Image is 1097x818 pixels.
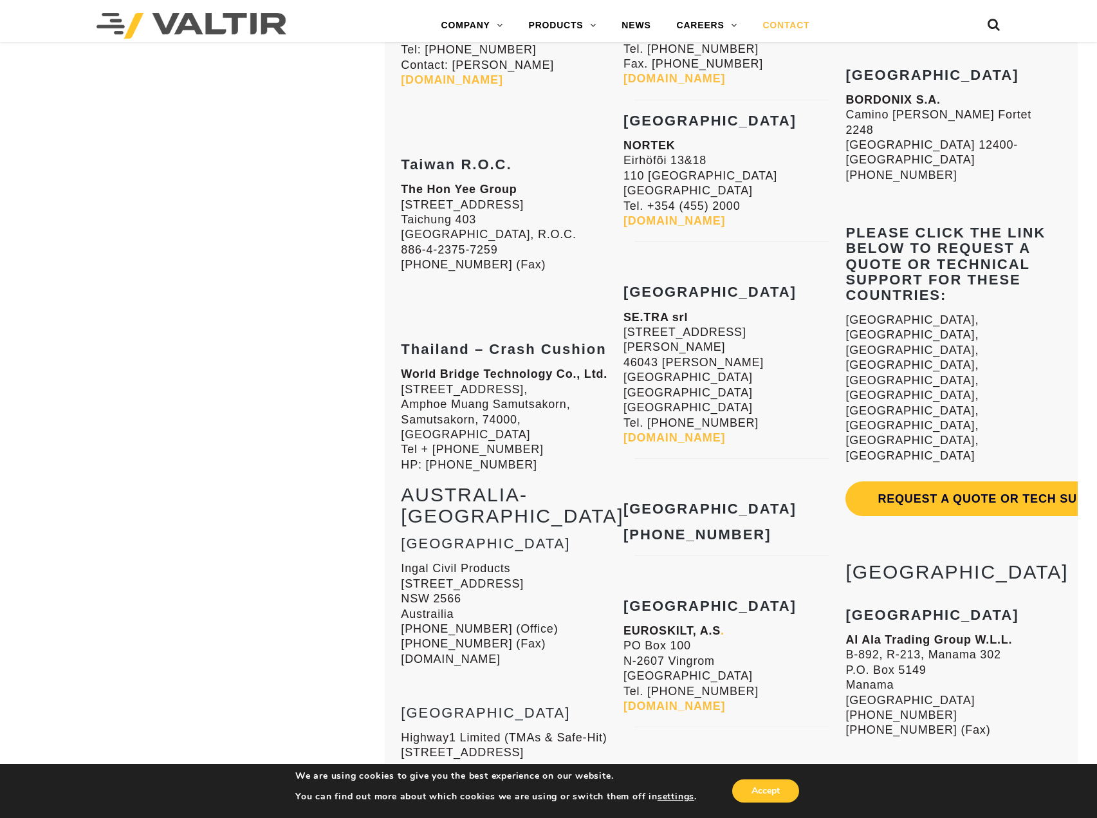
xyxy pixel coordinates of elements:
[623,311,688,324] strong: SE.TRA srl
[623,284,797,300] strong: [GEOGRAPHIC_DATA]
[623,624,724,637] strong: EUROSKILT, A.S
[623,310,840,446] p: [STREET_ADDRESS][PERSON_NAME] 46043 [PERSON_NAME][GEOGRAPHIC_DATA] [GEOGRAPHIC_DATA] [GEOGRAPHIC_...
[721,624,724,637] a: .
[623,139,676,152] strong: NORTEK
[845,633,1012,646] strong: Al Ala Trading Group W.L.L.
[658,791,694,803] button: settings
[845,313,1062,463] p: [GEOGRAPHIC_DATA], [GEOGRAPHIC_DATA], [GEOGRAPHIC_DATA], [GEOGRAPHIC_DATA], [GEOGRAPHIC_DATA], [G...
[401,536,617,552] h3: [GEOGRAPHIC_DATA]
[750,13,822,39] a: CONTACT
[623,72,725,85] a: [DOMAIN_NAME]
[623,214,725,227] a: [DOMAIN_NAME]
[623,113,797,129] strong: [GEOGRAPHIC_DATA]
[401,484,617,526] h2: AUSTRALIA-[GEOGRAPHIC_DATA]
[623,624,840,714] p: PO Box 100 N-2607 Vingrom [GEOGRAPHIC_DATA] Tel. [PHONE_NUMBER]
[295,791,697,803] p: You can find out more about which cookies we are using or switch them off in .
[429,13,516,39] a: COMPANY
[845,561,1062,582] h2: [GEOGRAPHIC_DATA]
[623,501,797,517] strong: [GEOGRAPHIC_DATA]
[845,633,1062,738] p: B-892, R-213, Manama 302 P.O. Box 5149 Manama [GEOGRAPHIC_DATA] [PHONE_NUMBER] [PHONE_NUMBER] (Fax)
[845,93,1062,183] p: Camino [PERSON_NAME] Fortet 2248 [GEOGRAPHIC_DATA] 12400- [GEOGRAPHIC_DATA] [PHONE_NUMBER]
[401,367,617,472] p: [STREET_ADDRESS], Amphoe Muang Samutsakorn, Samutsakorn, 74000, [GEOGRAPHIC_DATA] Tel + [PHONE_NU...
[401,561,617,667] p: Ingal Civil Products [STREET_ADDRESS] NSW 2566 Austrailia [PHONE_NUMBER] (Office) [PHONE_NUMBER] ...
[623,700,725,712] a: [DOMAIN_NAME]
[845,67,1019,83] strong: [GEOGRAPHIC_DATA]
[295,770,697,782] p: We are using cookies to give you the best experience on our website.
[516,13,609,39] a: PRODUCTS
[623,431,725,444] a: [DOMAIN_NAME]
[401,367,607,380] strong: World Bridge Technology Co., Ltd.
[664,13,750,39] a: CAREERS
[845,607,1019,623] strong: [GEOGRAPHIC_DATA]
[401,73,502,86] a: [DOMAIN_NAME]
[609,13,663,39] a: NEWS
[623,526,771,543] strong: [PHONE_NUMBER]
[845,93,940,106] strong: BORDONIX S.A.
[401,183,517,196] strong: The Hon Yee Group
[623,138,840,228] p: Eirhöfõi 13&18 110 [GEOGRAPHIC_DATA] [GEOGRAPHIC_DATA] Tel. +354 (455) 2000
[401,341,606,357] strong: Thailand – Crash Cushion
[623,598,797,614] strong: [GEOGRAPHIC_DATA]
[845,225,1046,303] strong: Please click the link below to request a quote or technical support for these countries:
[401,156,512,172] strong: Taiwan R.O.C.
[401,705,617,721] h3: [GEOGRAPHIC_DATA]
[732,779,799,803] button: Accept
[97,13,286,39] img: Valtir
[401,182,617,272] p: [STREET_ADDRESS] Taichung 403 [GEOGRAPHIC_DATA], R.O.C. 886-4-2375-7259 [PHONE_NUMBER] (Fax)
